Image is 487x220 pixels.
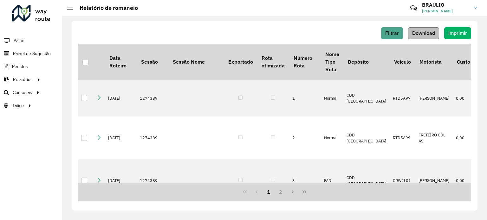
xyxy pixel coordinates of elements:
button: Imprimir [444,27,471,39]
td: [PERSON_NAME] [415,80,453,116]
th: Rota otimizada [257,44,289,80]
span: Filtrar [385,30,399,36]
td: 3 [289,159,321,202]
span: Painel de Sugestão [13,50,51,57]
td: CDD [GEOGRAPHIC_DATA] [343,80,390,116]
th: Exportado [224,44,257,80]
th: Sessão [137,44,168,80]
th: Motorista [415,44,453,80]
span: Imprimir [448,30,467,36]
button: 1 [263,186,275,198]
td: RTD5A97 [390,80,415,116]
h3: BRAULIO [422,2,470,8]
th: Sessão Nome [168,44,224,80]
td: [DATE] [105,80,137,116]
td: 0,00 [453,80,475,116]
span: [PERSON_NAME] [422,8,470,14]
td: RTD5A99 [390,116,415,159]
th: Nome Tipo Rota [321,44,343,80]
td: CDD [GEOGRAPHIC_DATA] [343,159,390,202]
th: Custo [453,44,475,80]
span: Painel [14,37,25,44]
button: 2 [275,186,287,198]
th: Depósito [343,44,390,80]
td: 1274389 [137,80,168,116]
td: [PERSON_NAME] [415,159,453,202]
a: Contato Rápido [407,1,420,15]
td: Normal [321,80,343,116]
td: CRW2L01 [390,159,415,202]
th: Veículo [390,44,415,80]
td: CDD [GEOGRAPHIC_DATA] [343,116,390,159]
button: Download [408,27,439,39]
td: Normal [321,116,343,159]
td: 0,00 [453,116,475,159]
th: Número Rota [289,44,321,80]
td: [DATE] [105,116,137,159]
span: Relatórios [13,76,33,83]
td: 2 [289,116,321,159]
td: FAD [321,159,343,202]
span: Pedidos [12,63,28,70]
td: 0,00 [453,159,475,202]
span: Consultas [13,89,32,96]
span: Tático [12,102,24,109]
button: Last Page [298,186,310,198]
button: Next Page [287,186,299,198]
th: Data Roteiro [105,44,137,80]
td: 1274389 [137,116,168,159]
td: [DATE] [105,159,137,202]
td: 1 [289,80,321,116]
h2: Relatório de romaneio [73,4,138,11]
span: Download [412,30,435,36]
td: FRETEIRO CDL AS [415,116,453,159]
td: 1274389 [137,159,168,202]
button: Filtrar [381,27,403,39]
